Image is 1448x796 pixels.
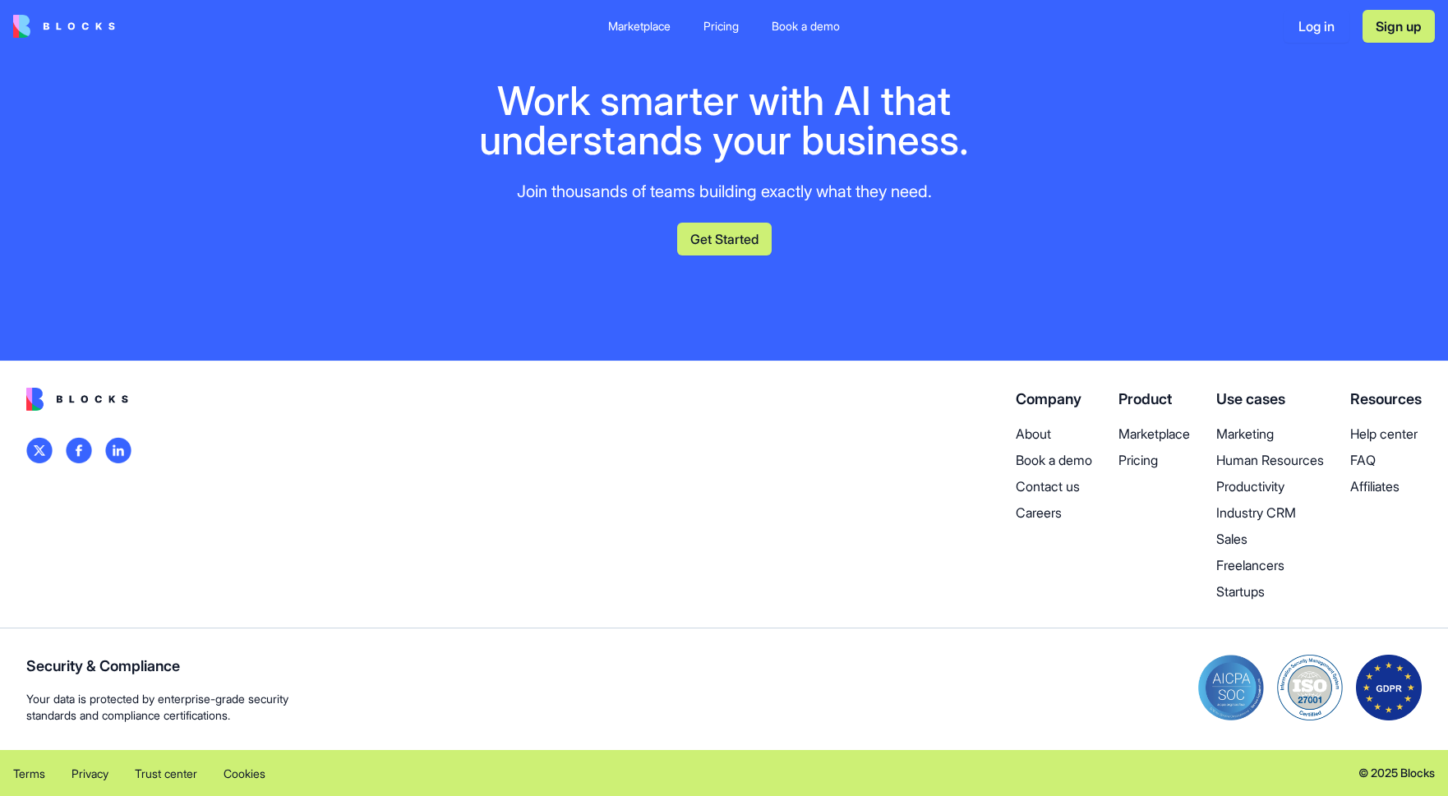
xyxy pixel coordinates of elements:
a: Marketing [1216,424,1324,444]
a: Marketplace [595,12,684,41]
img: logo [105,437,131,463]
span: Resources [1350,390,1422,407]
a: Industry CRM [1216,503,1324,522]
a: Cookies [224,763,265,783]
div: Work smarter with AI that understands your business. [448,81,1000,160]
div: Marketplace [608,18,671,35]
a: Pricing [690,12,752,41]
a: Freelancers [1216,555,1324,575]
span: Privacy [71,766,108,780]
img: iso-27001 [1277,655,1343,720]
img: soc2 [1198,655,1264,720]
button: Get Started [677,223,772,255]
a: Human Resources [1216,450,1324,470]
a: Startups [1216,582,1324,601]
a: FAQ [1350,450,1422,470]
img: logo [26,437,53,463]
a: Trust center [135,763,197,783]
img: logo [66,437,92,463]
a: Contact us [1016,476,1092,496]
a: About [1016,424,1092,444]
span: Company [1016,390,1081,407]
span: Terms [13,766,45,780]
a: Book a demo [1016,450,1092,470]
a: Careers [1016,503,1092,522]
span: Security & Compliance [26,655,288,678]
a: Terms [13,763,45,783]
span: Use cases [1216,390,1285,407]
span: Your data is protected by enterprise-grade security standards and compliance certifications. [26,691,288,724]
div: Book a demo [772,18,840,35]
a: Pricing [1118,450,1190,470]
button: Log in [1284,10,1349,43]
div: Join thousands of teams building exactly what they need. [448,180,1000,203]
span: Product [1118,390,1172,407]
a: Privacy [71,763,108,783]
a: Book a demo [759,12,853,41]
a: Affiliates [1350,476,1422,496]
span: © 2025 Blocks [1358,765,1435,781]
a: Sales [1216,529,1324,549]
button: Sign up [1363,10,1435,43]
img: logo [26,388,128,411]
span: Trust center [135,766,197,780]
span: Cookies [224,766,265,780]
a: Help center [1350,424,1422,444]
img: logo [13,15,115,38]
a: Productivity [1216,476,1324,496]
a: Marketplace [1118,424,1190,444]
img: gdpr [1356,655,1422,720]
div: Pricing [703,18,739,35]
